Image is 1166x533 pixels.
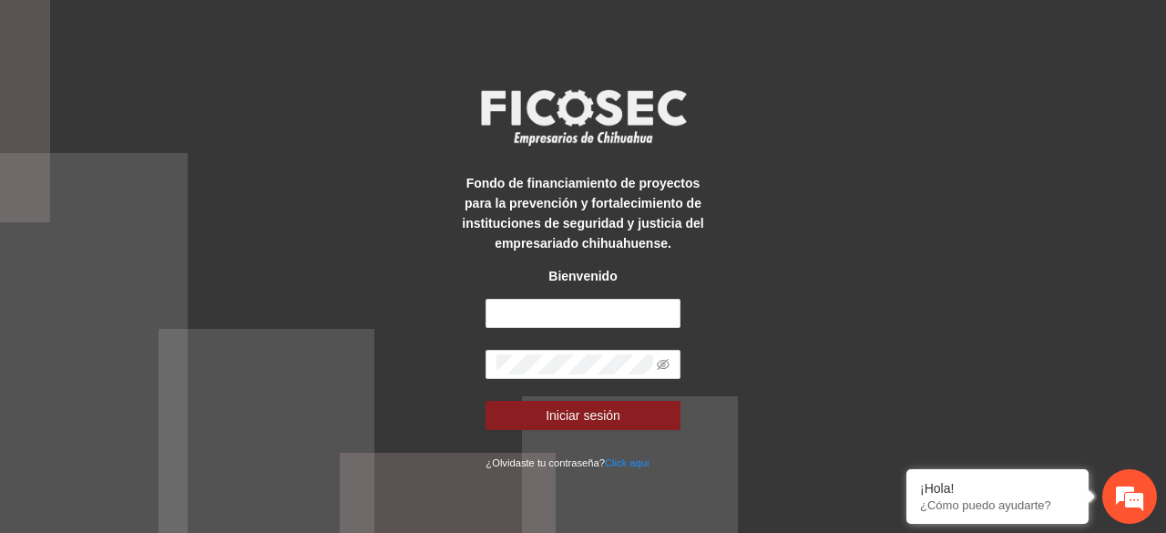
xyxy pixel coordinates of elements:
[920,481,1075,496] div: ¡Hola!
[546,405,620,425] span: Iniciar sesión
[486,457,649,468] small: ¿Olvidaste tu contraseña?
[605,457,649,468] a: Click aqui
[657,358,670,371] span: eye-invisible
[469,84,697,151] img: logo
[920,498,1075,512] p: ¿Cómo puedo ayudarte?
[462,176,703,251] strong: Fondo de financiamiento de proyectos para la prevención y fortalecimiento de instituciones de seg...
[486,401,680,430] button: Iniciar sesión
[548,269,617,283] strong: Bienvenido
